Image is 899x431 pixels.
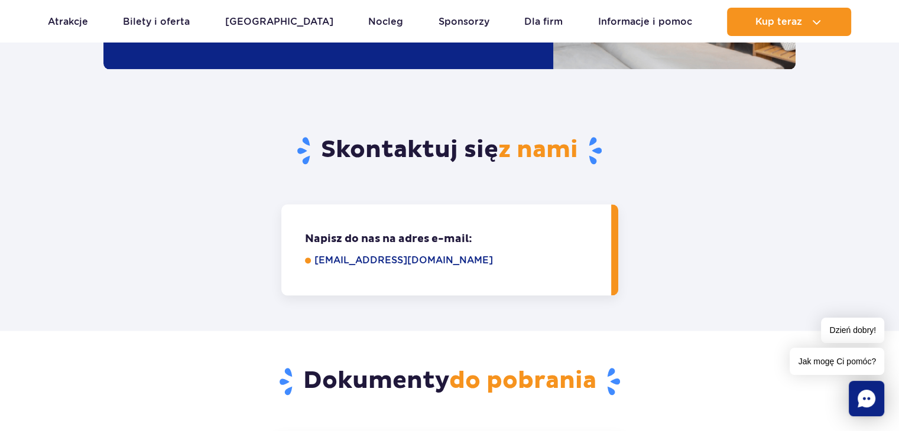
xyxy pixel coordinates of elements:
a: [GEOGRAPHIC_DATA] [225,8,333,36]
span: Jak mogę Ci pomóc? [790,348,884,375]
a: [EMAIL_ADDRESS][DOMAIN_NAME] [314,253,595,267]
h2: Dokumenty [181,366,718,397]
a: Bilety i oferta [123,8,190,36]
span: Kup teraz [755,17,802,27]
a: Nocleg [368,8,403,36]
a: Informacje i pomoc [598,8,692,36]
span: Napisz do nas na adres e-mail: [305,232,595,246]
a: Atrakcje [48,8,88,36]
a: Sponsorzy [439,8,489,36]
a: Dla firm [524,8,563,36]
span: z nami [498,135,578,165]
button: Kup teraz [727,8,851,36]
span: do pobrania [449,366,596,396]
span: Dzień dobry! [821,318,884,343]
div: Chat [849,381,884,416]
h2: Skontaktuj się [103,135,796,166]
